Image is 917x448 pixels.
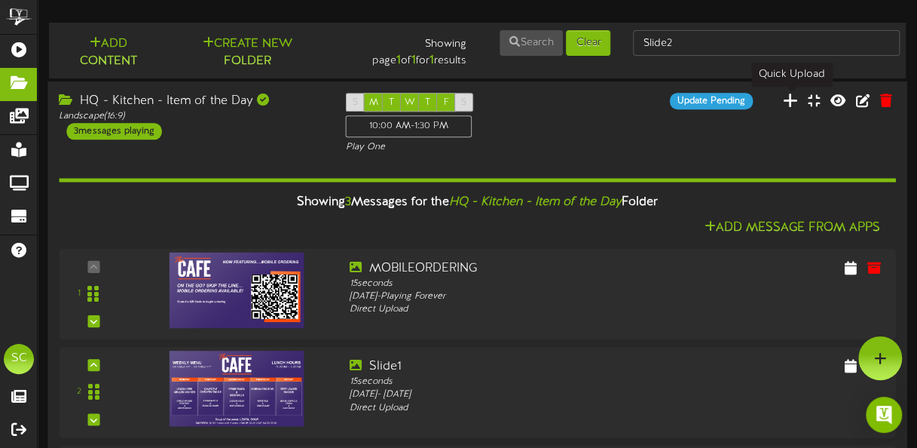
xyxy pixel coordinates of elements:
button: Create New Folder [173,35,322,71]
div: Showing Messages for the Folder [47,186,906,218]
div: MOBILEORDERING [349,259,675,277]
button: Add Content [55,35,162,71]
span: T [425,97,430,108]
div: Direct Upload [349,401,675,414]
input: -- Search Folders by Name -- [633,30,900,56]
img: 5f974566-af00-492f-8b4d-2475071f49c8.jpg [170,252,304,327]
div: [DATE] - [DATE] [349,388,675,401]
div: Slide1 [349,358,675,376]
div: Play One [345,141,609,154]
img: 7955d0c3-b9a3-4c09-9baf-530157b4c532.jpg [170,351,304,426]
span: S [461,97,466,108]
div: 15 seconds [349,376,675,388]
strong: 1 [411,54,415,67]
div: Showing page of for results [333,29,478,69]
div: SC [4,344,34,374]
div: 3 messages playing [66,123,161,140]
div: Direct Upload [349,303,675,316]
span: S [353,97,358,108]
span: F [443,97,448,108]
strong: 1 [396,54,400,67]
span: T [389,97,394,108]
div: Open Intercom Messenger [866,397,902,433]
span: W [405,97,415,108]
button: Add Message From Apps [700,218,885,237]
div: Update Pending [669,93,752,109]
i: HQ - Kitchen - Item of the Day [448,195,622,208]
button: Clear [566,30,610,56]
strong: 1 [429,54,433,67]
div: 15 seconds [349,277,675,290]
div: Landscape ( 16:9 ) [59,110,322,123]
span: 3 [345,195,351,208]
button: Search [500,30,563,56]
span: M [369,97,378,108]
div: 10:00 AM - 1:30 PM [345,115,472,137]
div: HQ - Kitchen - Item of the Day [59,93,322,110]
div: [DATE] - Playing Forever [349,290,675,303]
